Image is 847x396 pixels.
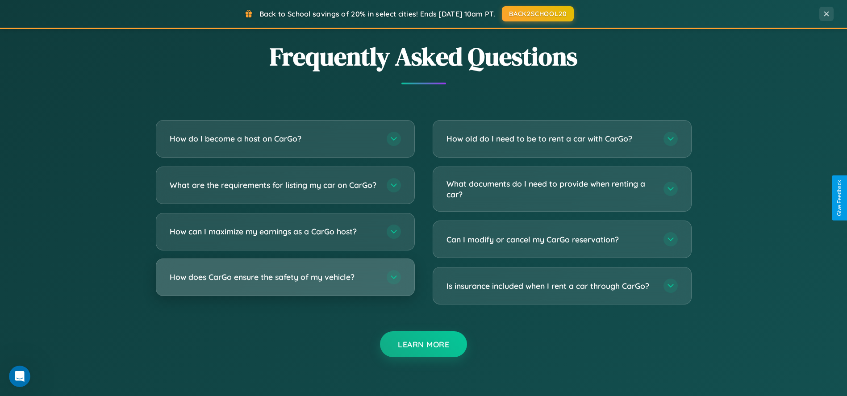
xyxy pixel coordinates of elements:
h3: What documents do I need to provide when renting a car? [446,178,655,200]
h3: Is insurance included when I rent a car through CarGo? [446,280,655,292]
h2: Frequently Asked Questions [156,39,692,74]
h3: What are the requirements for listing my car on CarGo? [170,179,378,191]
h3: How do I become a host on CarGo? [170,133,378,144]
div: Give Feedback [836,180,843,216]
h3: How old do I need to be to rent a car with CarGo? [446,133,655,144]
button: BACK2SCHOOL20 [502,6,574,21]
iframe: Intercom live chat [9,366,30,387]
h3: Can I modify or cancel my CarGo reservation? [446,234,655,245]
span: Back to School savings of 20% in select cities! Ends [DATE] 10am PT. [259,9,495,18]
h3: How does CarGo ensure the safety of my vehicle? [170,271,378,283]
button: Learn More [380,331,467,357]
h3: How can I maximize my earnings as a CarGo host? [170,226,378,237]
